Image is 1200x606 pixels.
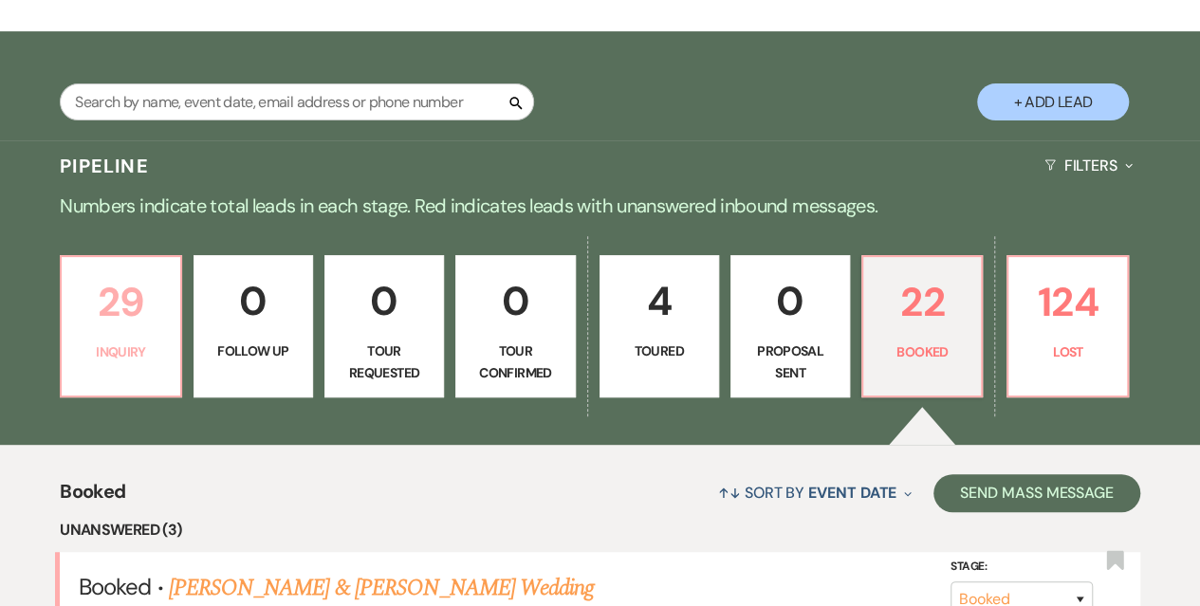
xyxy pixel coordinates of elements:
a: [PERSON_NAME] & [PERSON_NAME] Wedding [169,571,594,605]
p: Follow Up [206,340,301,361]
a: 4Toured [600,255,719,397]
a: 0Proposal Sent [730,255,850,397]
h3: Pipeline [60,153,149,179]
a: 0Tour Requested [324,255,444,397]
p: Proposal Sent [743,340,838,383]
p: Tour Confirmed [468,340,563,383]
span: ↑↓ [718,483,741,503]
a: 124Lost [1006,255,1128,397]
p: 0 [206,269,301,333]
p: 29 [73,270,168,334]
p: Inquiry [73,341,168,362]
button: Send Mass Message [933,474,1140,512]
a: 22Booked [861,255,983,397]
a: 0Follow Up [194,255,313,397]
p: 4 [612,269,707,333]
a: 29Inquiry [60,255,181,397]
p: Lost [1020,341,1115,362]
p: 0 [743,269,838,333]
label: Stage: [951,557,1093,578]
li: Unanswered (3) [60,518,1140,542]
span: Booked [79,572,151,601]
button: Sort By Event Date [711,468,919,518]
span: Booked [60,477,125,518]
p: Toured [612,340,707,361]
p: 124 [1020,270,1115,334]
button: Filters [1037,140,1140,191]
p: Booked [875,341,969,362]
p: 22 [875,270,969,334]
p: Tour Requested [337,340,432,383]
a: 0Tour Confirmed [455,255,575,397]
p: 0 [337,269,432,333]
input: Search by name, event date, email address or phone number [60,83,534,120]
button: + Add Lead [977,83,1129,120]
p: 0 [468,269,563,333]
span: Event Date [808,483,896,503]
